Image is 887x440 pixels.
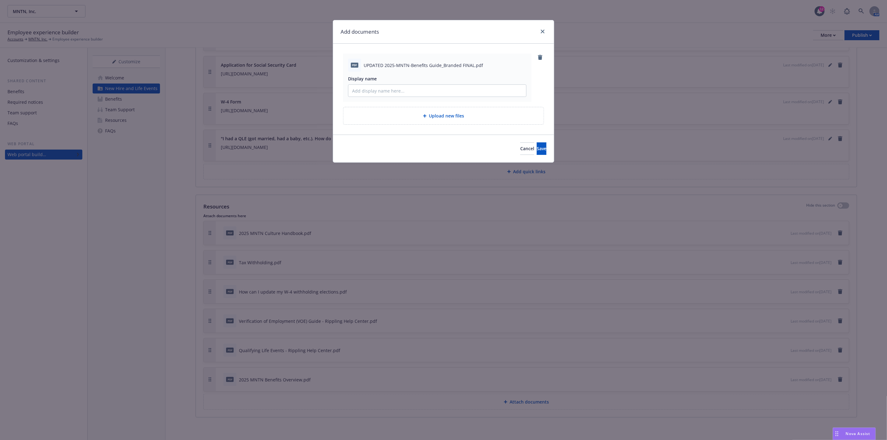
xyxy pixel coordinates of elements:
[348,85,526,97] input: Add display name here...
[429,112,464,119] span: Upload new files
[833,428,876,440] button: Nova Assist
[536,54,544,61] a: remove
[343,107,544,125] div: Upload new files
[846,431,870,436] span: Nova Assist
[520,142,534,155] button: Cancel
[341,28,379,36] h1: Add documents
[539,28,546,35] a: close
[364,62,483,69] span: UPDATED 2025-MNTN-Benefits Guide_Branded FINAL.pdf
[351,63,358,67] span: pdf
[537,142,546,155] button: Save
[520,146,534,151] span: Cancel
[537,146,546,151] span: Save
[348,76,377,82] span: Display name
[833,428,841,440] div: Drag to move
